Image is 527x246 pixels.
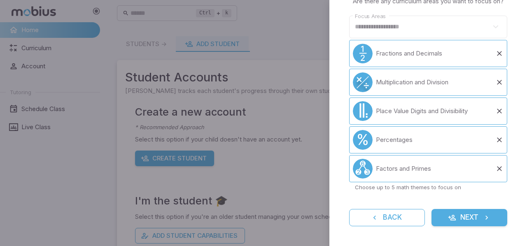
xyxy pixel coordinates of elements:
[376,135,413,144] p: Percentages
[353,159,373,179] div: Factors/Primes
[353,130,373,150] div: Percentages
[353,44,373,63] div: Fractions/Decimals
[349,40,507,67] li: Click to remove
[376,49,442,58] p: Fractions and Decimals
[349,126,507,153] li: Click to remove
[355,183,501,191] p: Choose up to 5 math themes to focus on
[376,78,448,87] p: Multiplication and Division
[431,209,507,226] button: Next
[349,97,507,125] li: Click to remove
[349,209,425,226] button: Back
[355,12,386,20] label: Focus Areas
[353,72,373,92] div: Multiply/Divide
[349,155,507,182] li: Click to remove
[376,164,431,173] p: Factors and Primes
[353,101,373,121] div: Numbers
[376,107,468,116] p: Place Value Digits and Divisibility
[349,69,507,96] li: Click to remove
